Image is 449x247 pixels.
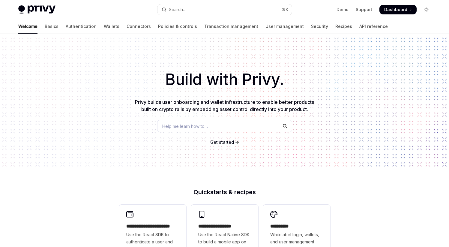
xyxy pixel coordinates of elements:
[169,6,186,13] div: Search...
[162,123,208,129] span: Help me learn how to…
[210,140,234,145] span: Get started
[356,7,372,13] a: Support
[335,19,352,34] a: Recipes
[282,7,288,12] span: ⌘ K
[379,5,417,14] a: Dashboard
[127,19,151,34] a: Connectors
[157,4,292,15] button: Open search
[337,7,349,13] a: Demo
[204,19,258,34] a: Transaction management
[18,19,37,34] a: Welcome
[10,68,439,91] h1: Build with Privy.
[158,19,197,34] a: Policies & controls
[45,19,58,34] a: Basics
[265,19,304,34] a: User management
[135,99,314,112] span: Privy builds user onboarding and wallet infrastructure to enable better products built on crypto ...
[210,139,234,145] a: Get started
[66,19,97,34] a: Authentication
[421,5,431,14] button: Toggle dark mode
[104,19,119,34] a: Wallets
[119,189,330,195] h2: Quickstarts & recipes
[359,19,388,34] a: API reference
[18,5,55,14] img: light logo
[384,7,407,13] span: Dashboard
[311,19,328,34] a: Security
